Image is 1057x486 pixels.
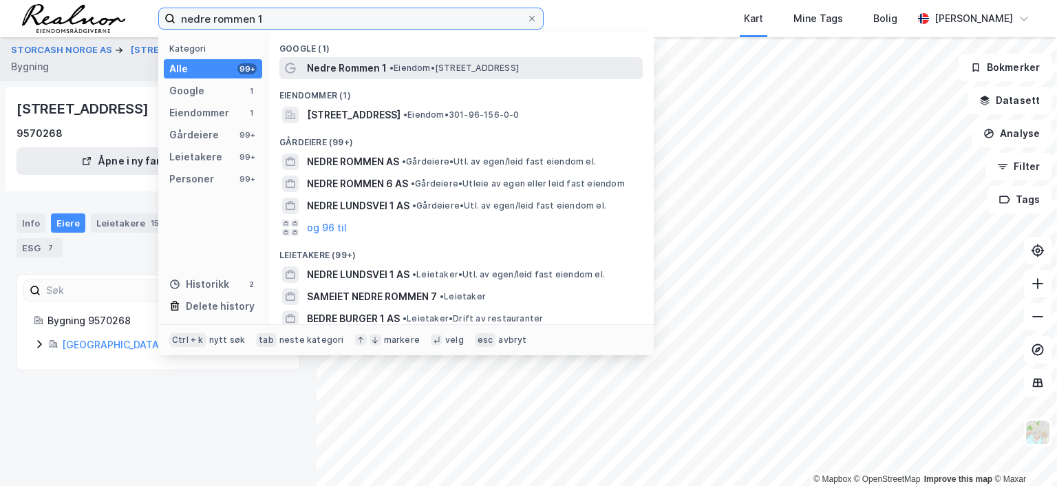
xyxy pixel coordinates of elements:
[279,335,344,346] div: neste kategori
[307,310,400,327] span: BEDRE BURGER 1 AS
[43,241,57,255] div: 7
[402,156,406,167] span: •
[402,156,596,167] span: Gårdeiere • Utl. av egen/leid fast eiendom el.
[440,291,486,302] span: Leietaker
[237,173,257,184] div: 99+
[440,291,444,302] span: •
[237,129,257,140] div: 99+
[169,276,229,293] div: Historikk
[169,61,188,77] div: Alle
[403,313,543,324] span: Leietaker • Drift av restauranter
[475,333,496,347] div: esc
[169,149,222,165] div: Leietakere
[246,279,257,290] div: 2
[47,313,283,329] div: Bygning 9570268
[968,87,1051,114] button: Datasett
[11,43,115,57] button: STORCASH NORGE AS
[17,213,45,233] div: Info
[17,98,151,120] div: [STREET_ADDRESS]
[498,335,526,346] div: avbryt
[186,298,255,315] div: Delete history
[237,151,257,162] div: 99+
[1025,419,1051,445] img: Z
[91,213,167,233] div: Leietakere
[307,154,399,170] span: NEDRE ROMMEN AS
[403,109,407,120] span: •
[403,109,520,120] span: Eiendom • 301-96-156-0-0
[412,269,416,279] span: •
[169,333,206,347] div: Ctrl + k
[209,335,246,346] div: nytt søk
[11,59,49,75] div: Bygning
[412,269,605,280] span: Leietaker • Utl. av egen/leid fast eiendom el.
[854,474,921,484] a: OpenStreetMap
[246,85,257,96] div: 1
[985,153,1051,180] button: Filter
[389,63,394,73] span: •
[268,239,654,264] div: Leietakere (99+)
[237,63,257,74] div: 99+
[924,474,992,484] a: Improve this map
[131,43,224,57] button: [STREET_ADDRESS]
[169,43,262,54] div: Kategori
[411,178,415,189] span: •
[412,200,606,211] span: Gårdeiere • Utl. av egen/leid fast eiendom el.
[935,10,1013,27] div: [PERSON_NAME]
[17,238,63,257] div: ESG
[169,171,214,187] div: Personer
[169,105,229,121] div: Eiendommer
[62,339,199,350] a: [GEOGRAPHIC_DATA], 159/53
[873,10,897,27] div: Bolig
[256,333,277,347] div: tab
[403,313,407,324] span: •
[988,420,1057,486] iframe: Chat Widget
[246,107,257,118] div: 1
[307,266,409,283] span: NEDRE LUNDSVEI 1 AS
[744,10,763,27] div: Kart
[959,54,1051,81] button: Bokmerker
[268,32,654,57] div: Google (1)
[51,213,85,233] div: Eiere
[22,4,125,33] img: realnor-logo.934646d98de889bb5806.png
[384,335,420,346] div: markere
[411,178,625,189] span: Gårdeiere • Utleie av egen eller leid fast eiendom
[148,216,162,230] div: 15
[307,220,347,236] button: og 96 til
[307,176,408,192] span: NEDRE ROMMEN 6 AS
[987,186,1051,213] button: Tags
[17,147,234,175] button: Åpne i ny fane
[307,198,409,214] span: NEDRE LUNDSVEI 1 AS
[268,79,654,104] div: Eiendommer (1)
[17,125,63,142] div: 9570268
[268,126,654,151] div: Gårdeiere (99+)
[988,420,1057,486] div: Kontrollprogram for chat
[41,280,191,301] input: Søk
[389,63,519,74] span: Eiendom • [STREET_ADDRESS]
[169,127,219,143] div: Gårdeiere
[175,8,526,29] input: Søk på adresse, matrikkel, gårdeiere, leietakere eller personer
[972,120,1051,147] button: Analyse
[307,60,387,76] span: Nedre Rommen 1
[307,107,401,123] span: [STREET_ADDRESS]
[445,335,464,346] div: velg
[793,10,843,27] div: Mine Tags
[813,474,851,484] a: Mapbox
[169,83,204,99] div: Google
[307,288,437,305] span: SAMEIET NEDRE ROMMEN 7
[412,200,416,211] span: •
